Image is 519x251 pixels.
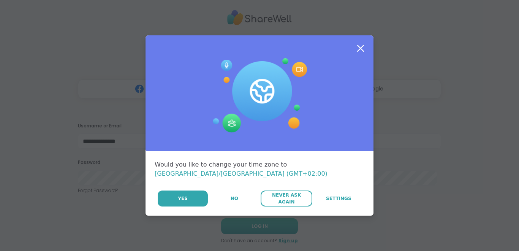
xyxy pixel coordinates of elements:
[326,195,351,202] span: Settings
[264,192,308,205] span: Never Ask Again
[158,191,208,207] button: Yes
[155,170,328,177] span: [GEOGRAPHIC_DATA]/[GEOGRAPHIC_DATA] (GMT+02:00)
[231,195,238,202] span: No
[212,58,307,133] img: Session Experience
[313,191,364,207] a: Settings
[209,191,260,207] button: No
[178,195,188,202] span: Yes
[261,191,312,207] button: Never Ask Again
[155,160,364,178] div: Would you like to change your time zone to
